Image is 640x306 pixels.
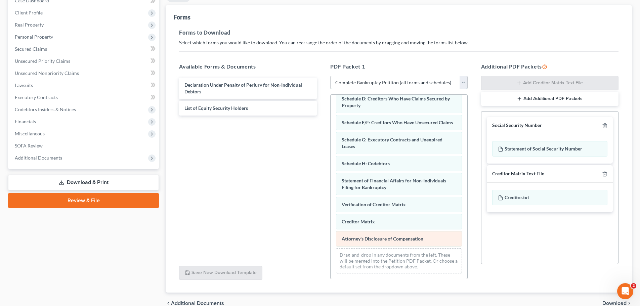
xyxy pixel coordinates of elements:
a: Lawsuits [9,79,159,91]
span: Schedule H: Codebtors [342,161,390,166]
div: Forms [174,13,190,21]
iframe: Intercom live chat [617,283,633,299]
a: chevron_left Additional Documents [166,301,224,306]
div: Creditor Matrix Text File [492,171,544,177]
div: Drag-and-drop in any documents from the left. These will be merged into the Petition PDF Packet. ... [336,248,462,273]
span: 2 [631,283,636,289]
span: List of Equity Security Holders [184,105,248,111]
span: SOFA Review [15,143,43,148]
span: Creditor Matrix [342,219,375,224]
a: Unsecured Nonpriority Claims [9,67,159,79]
h5: Available Forms & Documents [179,62,316,71]
span: Executory Contracts [15,94,58,100]
h5: PDF Packet 1 [330,62,468,71]
a: Unsecured Priority Claims [9,55,159,67]
span: Unsecured Nonpriority Claims [15,70,79,76]
span: Financials [15,119,36,124]
i: chevron_left [166,301,171,306]
p: Select which forms you would like to download. You can rearrange the order of the documents by dr... [179,39,618,46]
a: SOFA Review [9,140,159,152]
span: Client Profile [15,10,43,15]
button: Add Additional PDF Packets [481,92,618,106]
span: Download [602,301,627,306]
a: Review & File [8,193,159,208]
span: Schedule D: Creditors Who Have Claims Secured by Property [342,96,450,108]
a: Executory Contracts [9,91,159,103]
span: Codebtors Insiders & Notices [15,106,76,112]
div: Creditor.txt [492,190,607,205]
span: Attorney's Disclosure of Compensation [342,236,423,242]
span: Schedule E/F: Creditors Who Have Unsecured Claims [342,120,453,125]
button: Add Creditor Matrix Text File [481,76,618,91]
a: Download & Print [8,175,159,190]
span: Lawsuits [15,82,33,88]
span: Additional Documents [15,155,62,161]
span: Real Property [15,22,44,28]
div: Social Security Number [492,122,542,129]
span: Statement of Financial Affairs for Non-Individuals Filing for Bankruptcy [342,178,446,190]
span: Secured Claims [15,46,47,52]
span: Additional Documents [171,301,224,306]
div: Statement of Social Security Number [492,141,607,157]
a: Secured Claims [9,43,159,55]
span: Personal Property [15,34,53,40]
h5: Forms to Download [179,29,618,37]
span: Declaration Under Penalty of Perjury for Non-Individual Debtors [184,82,302,94]
span: Unsecured Priority Claims [15,58,70,64]
button: Download chevron_right [602,301,632,306]
h5: Additional PDF Packets [481,62,618,71]
i: chevron_right [627,301,632,306]
button: Save New Download Template [179,266,262,280]
span: Verification of Creditor Matrix [342,202,406,207]
span: Schedule G: Executory Contracts and Unexpired Leases [342,137,442,149]
span: Miscellaneous [15,131,45,136]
